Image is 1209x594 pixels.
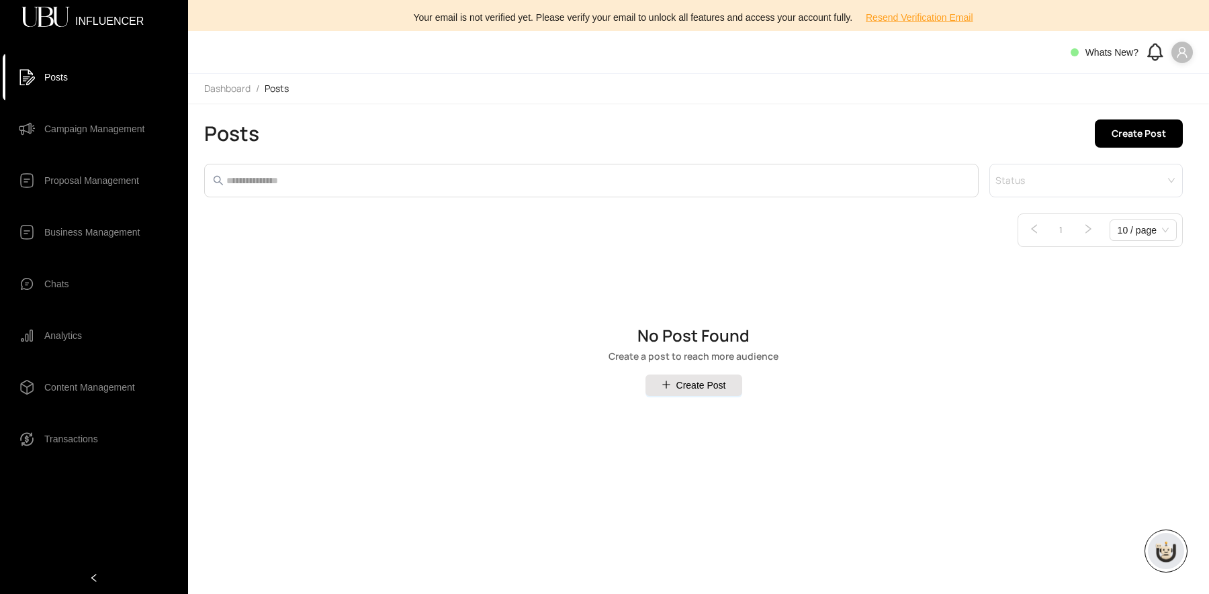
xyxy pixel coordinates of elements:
span: Business Management [44,219,140,246]
h2: Posts [204,121,259,146]
span: user [1176,46,1188,58]
span: plus [662,380,671,389]
span: search [213,175,224,186]
span: Campaign Management [44,115,144,142]
span: left [89,573,99,583]
span: Posts [265,82,289,95]
span: No Post Found [609,328,778,344]
button: left [1024,219,1045,241]
button: Resend Verification Email [855,7,984,28]
li: Next Page [1077,219,1099,241]
span: Resend Verification Email [866,10,973,25]
li: Previous Page [1024,219,1045,241]
a: 1 [1051,220,1071,240]
span: Transactions [44,426,98,452]
li: / [256,82,259,95]
span: Proposal Management [44,167,139,194]
span: right [1083,224,1093,234]
span: Chats [44,270,69,297]
span: Content Management [44,374,135,401]
li: 1 [1050,219,1072,241]
button: right [1077,219,1099,241]
span: left [1029,224,1040,234]
img: chatboticon-C4A3G2IU.png [1153,538,1179,564]
span: Create Post [1112,126,1166,141]
span: Whats New? [1085,47,1138,58]
span: Create a post to reach more audience [609,352,778,361]
span: Dashboard [204,82,251,95]
div: Your email is not verified yet. Please verify your email to unlock all features and access your a... [196,7,1201,28]
span: Posts [44,64,68,91]
span: 10 / page [1118,220,1169,240]
span: Create Post [676,378,726,393]
button: Create Post [645,375,742,396]
span: Analytics [44,322,82,349]
button: Create Post [1095,119,1183,148]
span: INFLUENCER [75,16,144,19]
div: Page Size [1110,219,1177,241]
